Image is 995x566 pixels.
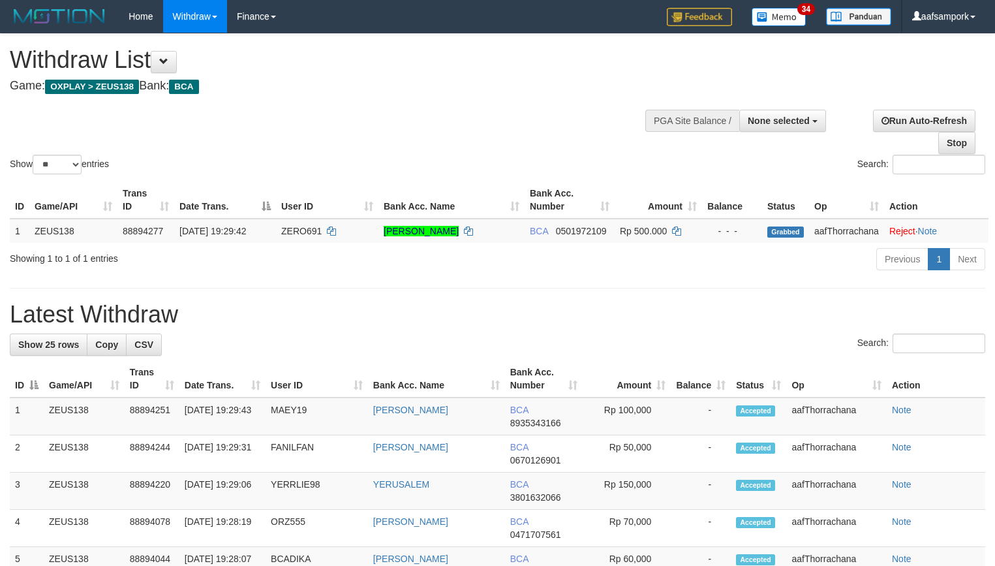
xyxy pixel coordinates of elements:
span: Copy 0471707561 to clipboard [510,529,561,540]
a: Show 25 rows [10,334,87,356]
span: Rp 500.000 [620,226,667,236]
th: Trans ID: activate to sort column ascending [117,181,174,219]
img: Button%20Memo.svg [752,8,806,26]
td: aafThorrachana [809,219,884,243]
span: Accepted [736,517,775,528]
td: 3 [10,473,44,510]
td: ZEUS138 [44,473,125,510]
td: ZEUS138 [44,435,125,473]
th: Amount: activate to sort column ascending [583,360,671,398]
a: Note [892,442,911,452]
select: Showentries [33,155,82,174]
a: [PERSON_NAME] [373,442,448,452]
th: Trans ID: activate to sort column ascending [125,360,179,398]
td: Rp 70,000 [583,510,671,547]
td: ZEUS138 [29,219,117,243]
input: Search: [893,334,985,353]
span: Accepted [736,480,775,491]
a: Copy [87,334,127,356]
th: Bank Acc. Name: activate to sort column ascending [378,181,525,219]
td: 88894244 [125,435,179,473]
th: Bank Acc. Number: activate to sort column ascending [505,360,583,398]
span: Copy 8935343166 to clipboard [510,418,561,428]
span: BCA [510,405,528,415]
a: YERUSALEM [373,479,429,490]
th: Op: activate to sort column ascending [786,360,887,398]
th: Status: activate to sort column ascending [731,360,786,398]
td: [DATE] 19:28:19 [179,510,266,547]
span: BCA [510,479,528,490]
td: aafThorrachana [786,473,887,510]
span: Accepted [736,554,775,565]
td: 4 [10,510,44,547]
td: [DATE] 19:29:31 [179,435,266,473]
td: - [671,398,731,435]
th: User ID: activate to sort column ascending [276,181,378,219]
span: BCA [169,80,198,94]
th: Game/API: activate to sort column ascending [29,181,117,219]
td: 2 [10,435,44,473]
span: Copy 0501972109 to clipboard [556,226,607,236]
th: Op: activate to sort column ascending [809,181,884,219]
label: Search: [857,334,985,353]
th: Bank Acc. Number: activate to sort column ascending [525,181,615,219]
img: Feedback.jpg [667,8,732,26]
a: Note [892,479,911,490]
a: CSV [126,334,162,356]
span: BCA [510,516,528,527]
span: 34 [797,3,815,15]
div: - - - [707,225,757,238]
td: MAEY19 [266,398,368,435]
td: 1 [10,219,29,243]
td: ZEUS138 [44,398,125,435]
a: [PERSON_NAME] [373,405,448,415]
span: BCA [510,442,528,452]
a: Run Auto-Refresh [873,110,975,132]
td: YERRLIE98 [266,473,368,510]
th: Action [887,360,985,398]
img: panduan.png [826,8,891,25]
span: ZERO691 [281,226,322,236]
a: Note [892,516,911,527]
th: Balance [702,181,762,219]
span: Copy 0670126901 to clipboard [510,455,561,465]
td: Rp 150,000 [583,473,671,510]
h1: Latest Withdraw [10,302,985,328]
span: Accepted [736,443,775,454]
span: OXPLAY > ZEUS138 [45,80,139,94]
span: [DATE] 19:29:42 [179,226,246,236]
td: 1 [10,398,44,435]
span: Grabbed [767,227,804,238]
a: [PERSON_NAME] [373,516,448,527]
span: Show 25 rows [18,339,79,350]
td: FANILFAN [266,435,368,473]
th: Bank Acc. Name: activate to sort column ascending [368,360,505,398]
a: Stop [938,132,975,154]
a: 1 [928,248,950,270]
th: Balance: activate to sort column ascending [671,360,731,398]
th: Status [762,181,809,219]
a: Next [949,248,985,270]
td: aafThorrachana [786,435,887,473]
th: Amount: activate to sort column ascending [615,181,702,219]
label: Search: [857,155,985,174]
label: Show entries [10,155,109,174]
th: Date Trans.: activate to sort column descending [174,181,276,219]
th: User ID: activate to sort column ascending [266,360,368,398]
td: - [671,510,731,547]
td: Rp 100,000 [583,398,671,435]
th: ID: activate to sort column descending [10,360,44,398]
a: [PERSON_NAME] [384,226,459,236]
h1: Withdraw List [10,47,651,73]
span: CSV [134,339,153,350]
span: 88894277 [123,226,163,236]
th: Action [884,181,988,219]
span: BCA [530,226,548,236]
a: Reject [889,226,915,236]
img: MOTION_logo.png [10,7,109,26]
td: - [671,435,731,473]
td: 88894251 [125,398,179,435]
td: ZEUS138 [44,510,125,547]
a: Previous [876,248,928,270]
td: - [671,473,731,510]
